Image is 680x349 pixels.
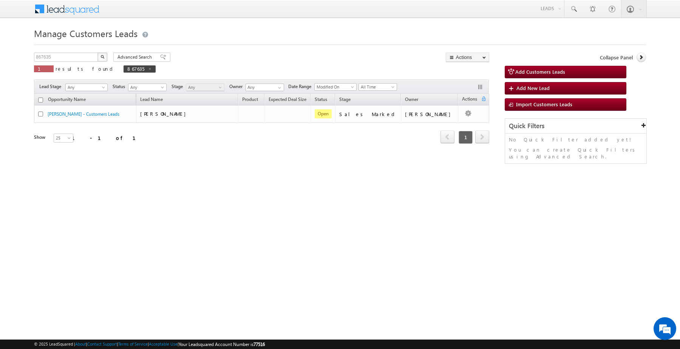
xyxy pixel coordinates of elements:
div: Quick Filters [505,119,646,133]
a: All Time [359,83,397,91]
span: All Time [359,84,395,90]
span: Add New Lead [516,85,550,91]
button: Actions [446,53,489,62]
a: Contact Support [87,341,117,346]
span: 77516 [253,341,265,347]
a: next [475,131,489,143]
a: Stage [335,95,354,105]
p: No Quick Filter added yet! [509,136,643,143]
a: Opportunity Name [44,95,90,105]
span: Expected Deal Size [269,96,306,102]
a: prev [440,131,454,143]
a: Acceptable Use [149,341,178,346]
span: Any [66,84,105,91]
span: Import Customers Leads [516,101,572,107]
p: You can create Quick Filters using Advanced Search. [509,146,643,160]
input: Check all records [38,98,43,102]
div: Sales Marked [339,111,397,118]
img: Search [100,55,104,59]
span: Collapse Panel [600,54,633,61]
span: Modified On [315,84,354,90]
span: Your Leadsquared Account Number is [179,341,265,347]
input: Type to Search [246,84,284,91]
span: 867635 [127,65,144,72]
span: Lead Stage [39,83,64,90]
span: Date Range [288,83,314,90]
a: [PERSON_NAME] - Customers Leads [48,111,119,117]
span: Manage Customers Leads [34,27,138,39]
span: Any [128,84,164,91]
span: Owner [229,83,246,90]
span: Advanced Search [117,54,154,60]
span: Actions [458,95,481,105]
span: Product [242,96,258,102]
span: Status [113,83,128,90]
span: © 2025 LeadSquared | | | | | [34,341,265,348]
a: Expected Deal Size [265,95,310,105]
span: 1 [38,65,50,72]
span: Lead Name [136,95,167,105]
span: Open [315,109,332,118]
span: next [475,130,489,143]
a: Any [128,84,167,91]
span: Opportunity Name [48,96,86,102]
a: Status [311,95,331,105]
span: 1 [459,131,473,144]
span: 25 [54,135,74,141]
a: Show All Items [274,84,283,92]
span: results found [56,65,116,72]
span: Stage [339,96,351,102]
span: Stage [172,83,186,90]
a: Terms of Service [118,341,148,346]
span: Any [186,84,222,91]
div: 1 - 1 of 1 [72,133,145,142]
a: Any [186,84,224,91]
a: 25 [54,133,73,143]
div: Show [34,134,48,141]
span: prev [440,130,454,143]
span: [PERSON_NAME] [140,110,190,117]
a: About [75,341,86,346]
a: Modified On [314,83,357,91]
span: Owner [405,96,418,102]
span: Add Customers Leads [515,68,565,75]
a: Any [65,84,108,91]
div: [PERSON_NAME] [405,111,454,118]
